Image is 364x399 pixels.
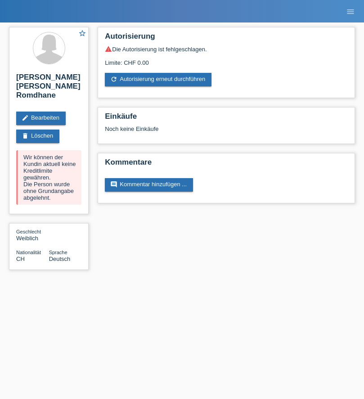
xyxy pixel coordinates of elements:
[105,158,348,171] h2: Kommentare
[105,45,348,53] div: Die Autorisierung ist fehlgeschlagen.
[105,178,193,192] a: commentKommentar hinzufügen ...
[16,256,25,262] span: Schweiz
[16,150,81,205] div: Wir können der Kundin aktuell keine Kreditlimite gewähren. Die Person wurde ohne Grundangabe abge...
[105,73,211,86] a: refreshAutorisierung erneut durchführen
[105,45,112,53] i: warning
[105,32,348,45] h2: Autorisierung
[346,7,355,16] i: menu
[16,229,41,234] span: Geschlecht
[49,256,71,262] span: Deutsch
[78,29,86,39] a: star_border
[16,112,66,125] a: editBearbeiten
[105,53,348,66] div: Limite: CHF 0.00
[22,114,29,121] i: edit
[49,250,67,255] span: Sprache
[16,250,41,255] span: Nationalität
[105,112,348,126] h2: Einkäufe
[22,132,29,139] i: delete
[110,181,117,188] i: comment
[78,29,86,37] i: star_border
[342,9,360,14] a: menu
[105,126,348,139] div: Noch keine Einkäufe
[16,130,59,143] a: deleteLöschen
[16,228,49,242] div: Weiblich
[16,73,81,104] h2: [PERSON_NAME] [PERSON_NAME] Romdhane
[110,76,117,83] i: refresh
